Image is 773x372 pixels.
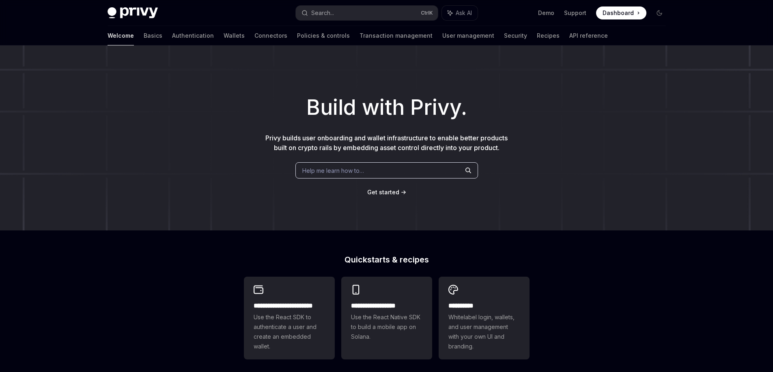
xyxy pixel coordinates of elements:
a: Recipes [537,26,560,45]
a: Support [564,9,586,17]
a: Basics [144,26,162,45]
button: Toggle dark mode [653,6,666,19]
a: Demo [538,9,554,17]
a: Security [504,26,527,45]
button: Ask AI [442,6,478,20]
span: Ctrl K [421,10,433,16]
a: Authentication [172,26,214,45]
span: Ask AI [456,9,472,17]
a: API reference [569,26,608,45]
span: Dashboard [603,9,634,17]
img: dark logo [108,7,158,19]
a: Wallets [224,26,245,45]
a: Policies & controls [297,26,350,45]
a: Transaction management [360,26,433,45]
a: Connectors [254,26,287,45]
button: Search...CtrlK [296,6,438,20]
a: User management [442,26,494,45]
a: Dashboard [596,6,646,19]
a: Welcome [108,26,134,45]
div: Search... [311,8,334,18]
